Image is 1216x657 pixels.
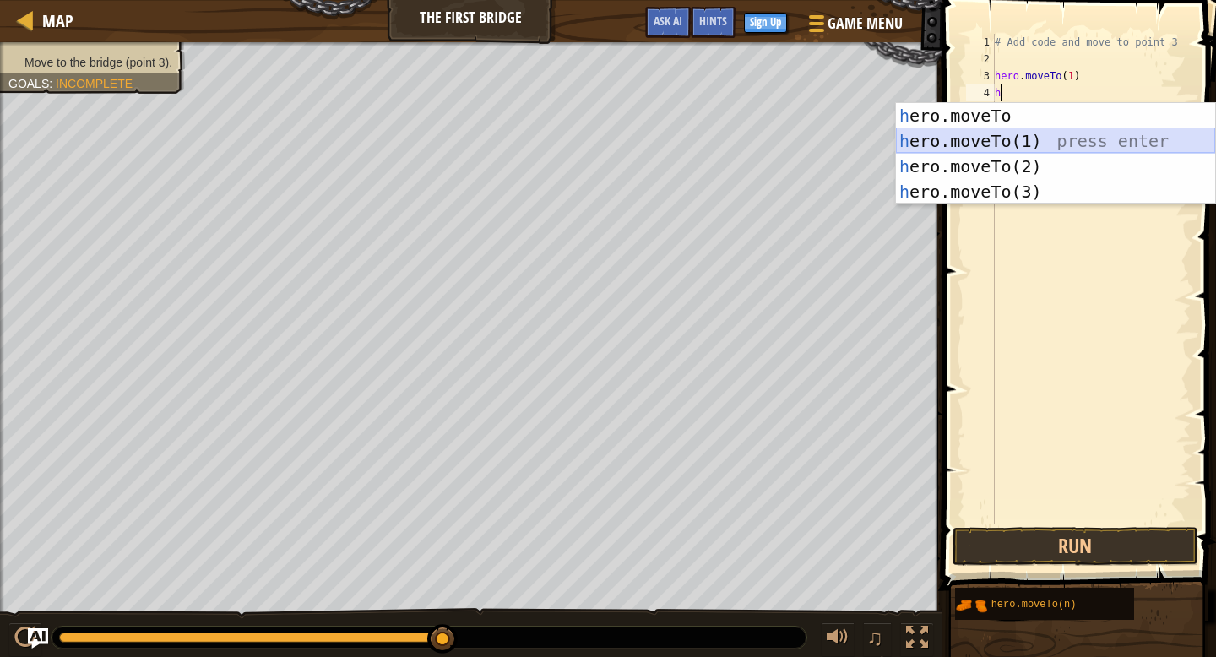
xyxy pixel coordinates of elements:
button: Run [953,527,1198,566]
span: Hints [699,13,727,29]
div: 3 [966,68,995,84]
button: ♫ [863,622,892,657]
a: Map [34,9,73,32]
button: Game Menu [795,7,913,46]
span: : [49,77,56,90]
span: Goals [8,77,49,90]
button: Ask AI [28,628,48,649]
button: Toggle fullscreen [900,622,934,657]
div: 2 [966,51,995,68]
span: Move to the bridge (point 3). [24,56,172,69]
span: Map [42,9,73,32]
div: 5 [966,101,995,118]
div: 4 [966,84,995,101]
button: Adjust volume [821,622,855,657]
button: ⌘ + P: Play [8,622,42,657]
span: Ask AI [654,13,682,29]
button: Ask AI [645,7,691,38]
span: ♫ [866,625,883,650]
span: Incomplete [56,77,133,90]
img: portrait.png [955,589,987,622]
button: Sign Up [744,13,787,33]
span: hero.moveTo(n) [991,599,1077,611]
li: Move to the bridge (point 3). [8,54,172,71]
span: Game Menu [828,13,903,35]
div: 1 [966,34,995,51]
